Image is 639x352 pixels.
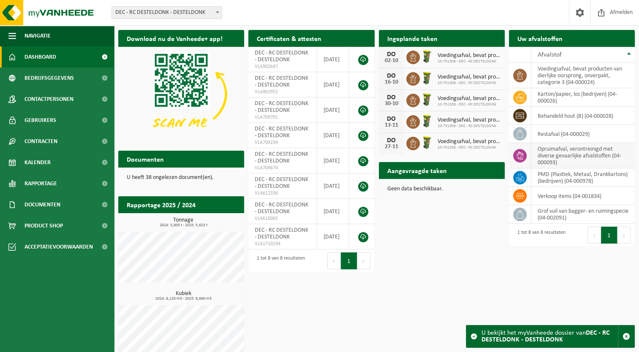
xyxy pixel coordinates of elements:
[383,137,400,144] div: DO
[317,97,350,123] td: [DATE]
[379,30,446,46] h2: Ingeplande taken
[481,330,609,343] strong: DEC - RC DESTELDONK - DESTELDONK
[255,241,310,247] span: VLA1710194
[383,116,400,122] div: DO
[255,190,310,197] span: VLA612336
[317,148,350,173] td: [DATE]
[420,92,434,107] img: WB-0060-HPE-GN-50
[438,145,500,150] span: 10-751308 - DEC - RC DESTELDONK
[531,143,635,168] td: opruimafval, verontreinigd met diverse gevaarlijke afvalstoffen (04-000093)
[255,50,308,63] span: DEC - RC DESTELDONK - DESTELDONK
[341,252,357,269] button: 1
[255,227,308,240] span: DEC - RC DESTELDONK - DESTELDONK
[383,79,400,85] div: 16-10
[317,72,350,97] td: [DATE]
[383,73,400,79] div: DO
[118,151,172,167] h2: Documenten
[617,227,631,244] button: Next
[383,122,400,128] div: 13-11
[255,63,310,70] span: VLA902647
[255,215,310,222] span: VLA610065
[24,89,73,110] span: Contactpersonen
[438,124,500,129] span: 10-751308 - DEC - RC DESTELDONK
[438,81,500,86] span: 10-751308 - DEC - RC DESTELDONK
[122,297,244,301] span: 2024: 8,120 m3 - 2025: 8,660 m3
[438,74,500,81] span: Voedingsafval, bevat producten van dierlijke oorsprong, onverpakt, categorie 3
[438,95,500,102] span: Voedingsafval, bevat producten van dierlijke oorsprong, onverpakt, categorie 3
[531,107,635,125] td: behandeld hout (B) (04-000028)
[24,236,93,257] span: Acceptatievoorwaarden
[327,252,341,269] button: Previous
[248,30,330,46] h2: Certificaten & attesten
[24,215,63,236] span: Product Shop
[118,30,231,46] h2: Download nu de Vanheede+ app!
[255,176,308,190] span: DEC - RC DESTELDONK - DESTELDONK
[509,30,571,46] h2: Uw afvalstoffen
[481,325,618,347] div: U bekijkt het myVanheede dossier van
[420,49,434,64] img: WB-0060-HPE-GN-50
[255,202,308,215] span: DEC - RC DESTELDONK - DESTELDONK
[531,187,635,205] td: verkoop items (04-001834)
[24,131,57,152] span: Contracten
[127,175,236,181] p: U heeft 38 ongelezen document(en).
[383,51,400,58] div: DO
[122,291,244,301] h3: Kubiek
[253,252,305,270] div: 1 tot 8 van 8 resultaten
[531,88,635,107] td: karton/papier, los (bedrijven) (04-000026)
[255,126,308,139] span: DEC - RC DESTELDONK - DESTELDONK
[24,25,51,46] span: Navigatie
[531,205,635,224] td: grof vuil van bagger- en ruimingspecie (04-002091)
[118,196,204,213] h2: Rapportage 2025 / 2024
[24,173,57,194] span: Rapportage
[118,47,244,141] img: Download de VHEPlus App
[255,151,308,164] span: DEC - RC DESTELDONK - DESTELDONK
[420,135,434,150] img: WB-0060-HPE-GN-50
[420,71,434,85] img: WB-0060-HPE-GN-50
[387,186,496,192] p: Geen data beschikbaar.
[255,165,310,171] span: VLA704674
[24,194,60,215] span: Documenten
[111,6,222,19] span: DEC - RC DESTELDONK - DESTELDONK
[122,223,244,227] span: 2024: 3,805 t - 2025: 5,625 t
[601,227,617,244] button: 1
[383,58,400,64] div: 02-10
[255,139,310,146] span: VLA709234
[513,226,566,244] div: 1 tot 8 van 8 resultaten
[255,75,308,88] span: DEC - RC DESTELDONK - DESTELDONK
[181,213,243,230] a: Bekijk rapportage
[317,123,350,148] td: [DATE]
[24,110,56,131] span: Gebruikers
[531,168,635,187] td: PMD (Plastiek, Metaal, Drankkartons) (bedrijven) (04-000978)
[438,117,500,124] span: Voedingsafval, bevat producten van dierlijke oorsprong, onverpakt, categorie 3
[531,125,635,143] td: restafval (04-000029)
[255,100,308,114] span: DEC - RC DESTELDONK - DESTELDONK
[438,52,500,59] span: Voedingsafval, bevat producten van dierlijke oorsprong, onverpakt, categorie 3
[255,114,310,121] span: VLA709701
[383,101,400,107] div: 30-10
[379,162,455,179] h2: Aangevraagde taken
[317,199,350,224] td: [DATE]
[383,144,400,150] div: 27-11
[438,102,500,107] span: 10-751308 - DEC - RC DESTELDONK
[531,63,635,88] td: voedingsafval, bevat producten van dierlijke oorsprong, onverpakt, categorie 3 (04-000024)
[317,47,350,72] td: [DATE]
[24,46,56,68] span: Dashboard
[357,252,370,269] button: Next
[317,224,350,249] td: [DATE]
[438,59,500,64] span: 10-751308 - DEC - RC DESTELDONK
[255,89,310,95] span: VLA901952
[438,138,500,145] span: Voedingsafval, bevat producten van dierlijke oorsprong, onverpakt, categorie 3
[24,68,74,89] span: Bedrijfsgegevens
[383,94,400,101] div: DO
[420,114,434,128] img: WB-0060-HPE-GN-50
[122,217,244,227] h3: Tonnage
[112,7,222,19] span: DEC - RC DESTELDONK - DESTELDONK
[587,227,601,244] button: Previous
[538,51,562,58] span: Afvalstof
[24,152,51,173] span: Kalender
[317,173,350,199] td: [DATE]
